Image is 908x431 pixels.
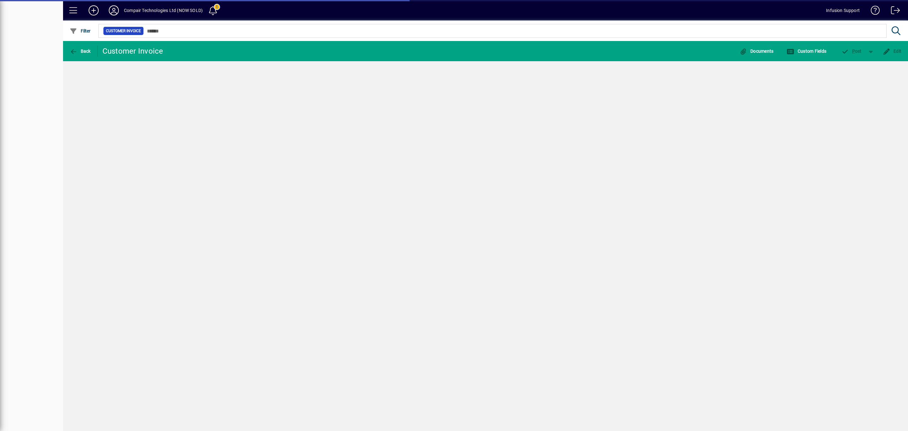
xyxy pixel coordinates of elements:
[852,49,855,54] span: P
[826,5,860,15] div: Infusion Support
[838,45,865,57] button: Post
[883,49,902,54] span: Edit
[886,1,900,22] a: Logout
[785,45,828,57] button: Custom Fields
[841,49,862,54] span: ost
[102,46,163,56] div: Customer Invoice
[84,5,104,16] button: Add
[70,49,91,54] span: Back
[106,28,141,34] span: Customer Invoice
[68,45,92,57] button: Back
[124,5,203,15] div: Compair Technologies Ltd (NOW SOLD)
[740,49,774,54] span: Documents
[881,45,903,57] button: Edit
[63,45,98,57] app-page-header-button: Back
[787,49,826,54] span: Custom Fields
[68,25,92,37] button: Filter
[104,5,124,16] button: Profile
[866,1,880,22] a: Knowledge Base
[738,45,775,57] button: Documents
[70,28,91,33] span: Filter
